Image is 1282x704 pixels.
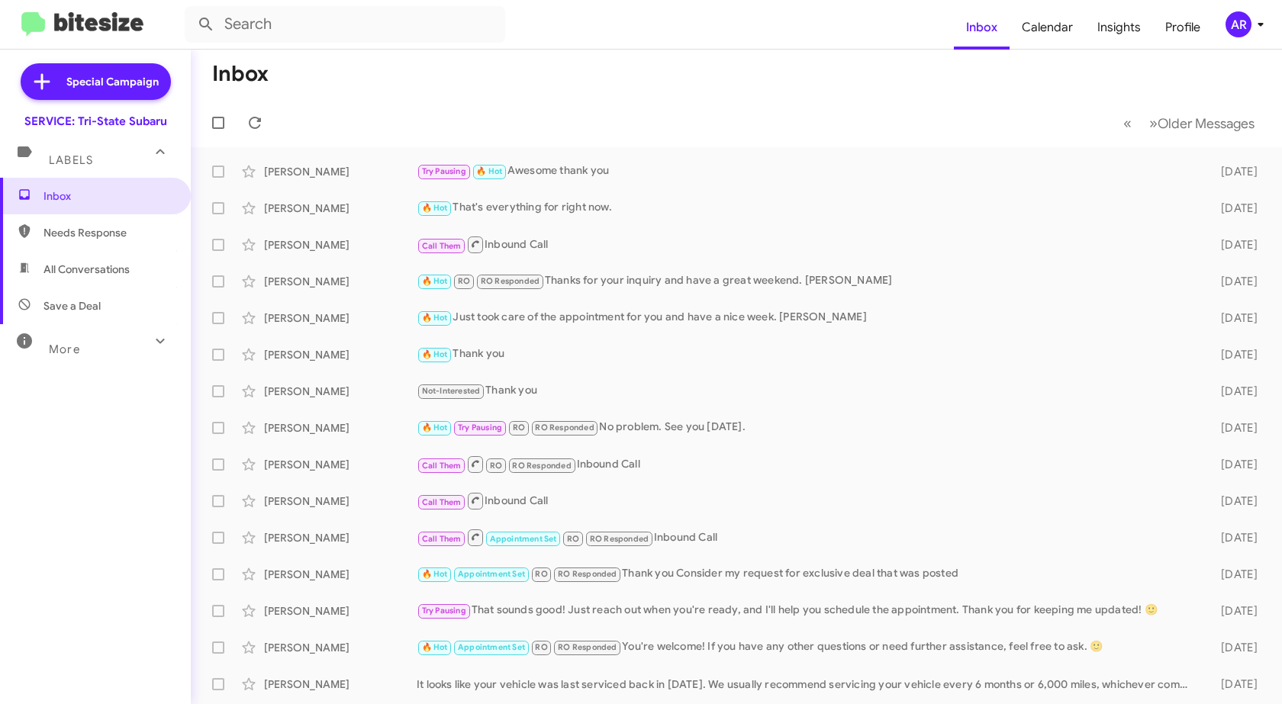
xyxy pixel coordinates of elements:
button: Next [1140,108,1264,139]
div: That sounds good! Just reach out when you're ready, and I'll help you schedule the appointment. T... [417,602,1200,619]
span: RO Responded [535,423,594,432]
div: [PERSON_NAME] [264,274,417,289]
a: Inbox [954,5,1010,50]
span: Insights [1085,5,1153,50]
div: Awesome thank you [417,162,1200,180]
span: 🔥 Hot [422,203,448,213]
button: Previous [1114,108,1141,139]
div: No problem. See you [DATE]. [417,419,1200,436]
div: [DATE] [1200,201,1270,216]
a: Calendar [1010,5,1085,50]
a: Special Campaign [21,63,171,100]
div: [PERSON_NAME] [264,201,417,216]
div: It looks like your vehicle was last serviced back in [DATE]. We usually recommend servicing your ... [417,677,1200,692]
span: Try Pausing [422,606,466,616]
div: [DATE] [1200,420,1270,436]
span: 🔥 Hot [422,423,448,432]
div: Thank you [417,382,1200,400]
div: [DATE] [1200,457,1270,472]
span: » [1149,114,1158,133]
span: RO [490,461,502,471]
span: Appointment Set [458,569,525,579]
span: Call Them [422,241,462,251]
span: RO [567,534,579,544]
div: [PERSON_NAME] [264,310,417,326]
span: 🔥 Hot [422,349,448,359]
span: 🔥 Hot [476,166,502,176]
div: Inbound Call [417,235,1200,254]
div: [PERSON_NAME] [264,640,417,655]
div: [DATE] [1200,493,1270,509]
span: Needs Response [43,225,173,240]
span: RO [458,276,470,286]
span: 🔥 Hot [422,569,448,579]
a: Profile [1153,5,1213,50]
span: RO Responded [481,276,540,286]
div: You're welcome! If you have any other questions or need further assistance, feel free to ask. 🙂 [417,638,1200,656]
span: Special Campaign [66,74,159,89]
span: Try Pausing [422,166,466,176]
span: Labels [49,153,93,167]
h1: Inbox [212,62,269,86]
div: Inbound Call [417,455,1200,474]
div: [PERSON_NAME] [264,677,417,692]
span: Try Pausing [458,423,502,432]
div: [DATE] [1200,677,1270,692]
span: Call Them [422,534,462,544]
span: 🔥 Hot [422,276,448,286]
div: [PERSON_NAME] [264,603,417,619]
span: « [1123,114,1132,133]
input: Search [185,6,505,43]
div: [DATE] [1200,567,1270,582]
div: [DATE] [1200,640,1270,655]
div: [PERSON_NAME] [264,164,417,179]
span: Not-Interested [422,386,481,396]
button: AR [1213,11,1265,37]
span: RO Responded [512,461,571,471]
div: Just took care of the appointment for you and have a nice week. [PERSON_NAME] [417,309,1200,326]
div: [PERSON_NAME] [264,384,417,399]
span: RO [535,642,547,652]
span: Appointment Set [458,642,525,652]
div: [PERSON_NAME] [264,457,417,472]
span: Save a Deal [43,298,101,313]
div: Thank you [417,346,1200,363]
nav: Page navigation example [1115,108,1264,139]
div: Inbound Call [417,528,1200,547]
span: 🔥 Hot [422,313,448,323]
div: Thank you Consider my request for exclusive deal that was posted [417,565,1200,583]
div: [DATE] [1200,310,1270,326]
span: 🔥 Hot [422,642,448,652]
span: All Conversations [43,262,130,277]
div: [DATE] [1200,237,1270,252]
span: Inbox [43,188,173,204]
div: [DATE] [1200,603,1270,619]
div: [DATE] [1200,384,1270,399]
span: RO [535,569,547,579]
div: That's everything for right now. [417,199,1200,217]
div: [PERSON_NAME] [264,493,417,509]
div: [DATE] [1200,347,1270,362]
div: AR [1226,11,1251,37]
div: SERVICE: Tri-State Subaru [24,114,167,129]
div: Inbound Call [417,491,1200,510]
div: [PERSON_NAME] [264,347,417,362]
span: RO Responded [558,569,617,579]
div: [DATE] [1200,164,1270,179]
span: RO [513,423,525,432]
span: More [49,342,80,356]
span: RO Responded [590,534,649,544]
div: [PERSON_NAME] [264,237,417,252]
div: [PERSON_NAME] [264,567,417,582]
div: [PERSON_NAME] [264,420,417,436]
div: [DATE] [1200,274,1270,289]
span: Appointment Set [490,534,557,544]
div: [PERSON_NAME] [264,530,417,545]
span: Call Them [422,497,462,507]
span: RO Responded [558,642,617,652]
div: [DATE] [1200,530,1270,545]
span: Call Them [422,461,462,471]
